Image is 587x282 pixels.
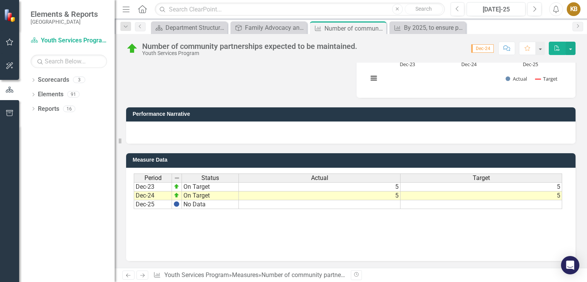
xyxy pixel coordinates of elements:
[134,191,172,200] td: Dec-24
[400,61,415,68] text: Dec-23
[245,23,305,32] div: Family Advocacy and Support Team Activity
[38,105,59,113] a: Reports
[239,191,401,200] td: 5
[31,36,107,45] a: Youth Services Program
[134,200,172,209] td: Dec-25
[561,256,579,274] div: Open Intercom Messenger
[4,9,17,22] img: ClearPoint Strategy
[165,23,225,32] div: Department Structure & Strategic Results
[144,175,162,182] span: Period
[182,200,239,209] td: No Data
[324,24,384,33] div: Number of community partnerships expected to be maintained.
[261,271,431,279] div: Number of community partnerships expected to be maintained.
[415,6,432,12] span: Search
[201,175,219,182] span: Status
[142,50,357,56] div: Youth Services Program
[67,91,79,98] div: 91
[31,10,98,19] span: Elements & Reports
[174,183,180,190] img: zOikAAAAAElFTkSuQmCC
[31,55,107,68] input: Search Below...
[469,5,523,14] div: [DATE]-25
[401,182,562,191] td: 5
[471,44,494,53] span: Dec-24
[473,175,490,182] span: Target
[134,182,172,191] td: Dec-23
[153,271,345,280] div: » »
[153,23,225,32] a: Department Structure & Strategic Results
[164,271,229,279] a: Youth Services Program
[174,175,180,181] img: 8DAGhfEEPCf229AAAAAElFTkSuQmCC
[232,271,258,279] a: Measures
[567,2,581,16] button: KB
[126,42,138,55] img: On Target
[506,75,527,82] button: Show Actual
[133,111,572,117] h3: Performance Narrative
[523,61,538,68] text: Dec-25
[182,182,239,191] td: On Target
[401,191,562,200] td: 5
[174,192,180,198] img: zOikAAAAAElFTkSuQmCC
[368,73,379,84] button: View chart menu, Chart
[535,75,558,82] button: Show Target
[73,77,85,83] div: 3
[405,4,443,15] button: Search
[63,105,75,112] div: 16
[155,3,444,16] input: Search ClearPoint...
[404,23,464,32] div: By 2025, to ensure positive health outcomes for youth, partners including the Interagency Oversig...
[31,19,98,25] small: [GEOGRAPHIC_DATA]
[38,76,69,84] a: Scorecards
[467,2,525,16] button: [DATE]-25
[461,61,477,68] text: Dec-24
[133,157,572,163] h3: Measure Data
[311,175,328,182] span: Actual
[142,42,357,50] div: Number of community partnerships expected to be maintained.
[38,90,63,99] a: Elements
[182,191,239,200] td: On Target
[174,201,180,207] img: BgCOk07PiH71IgAAAABJRU5ErkJggg==
[391,23,464,32] a: By 2025, to ensure positive health outcomes for youth, partners including the Interagency Oversig...
[239,182,401,191] td: 5
[232,23,305,32] a: Family Advocacy and Support Team Activity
